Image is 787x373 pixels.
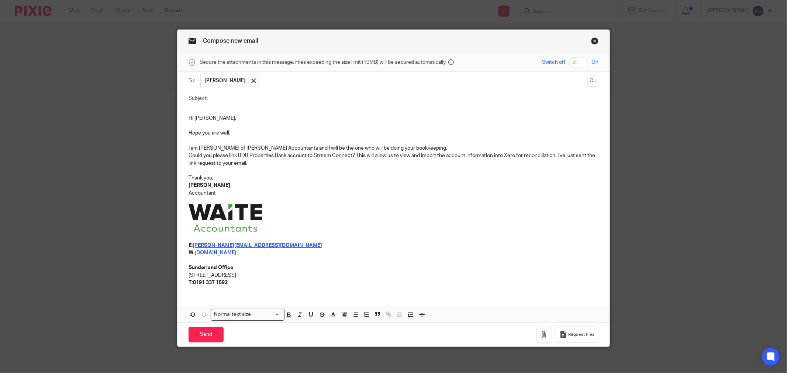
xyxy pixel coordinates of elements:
[189,250,194,255] strong: W:
[189,243,193,248] strong: E:
[542,59,565,66] span: Switch off
[189,183,230,188] strong: [PERSON_NAME]
[189,272,598,279] p: [STREET_ADDRESS]
[189,327,224,343] input: Send
[556,327,598,343] button: Request files
[591,59,598,66] span: On
[211,309,284,320] div: Search for option
[587,76,598,87] button: Cc
[189,115,598,122] p: Hi [PERSON_NAME],
[189,279,598,286] p: :
[189,129,598,137] p: Hope you are well,
[213,311,253,318] span: Normal text size
[189,77,197,84] label: To:
[189,95,208,102] label: Subject:
[203,38,258,44] span: Compose new email
[253,311,280,318] input: Search for option
[189,144,598,152] p: I am [PERSON_NAME] of [PERSON_NAME] Accountants and I will be the one who will be doing your book...
[189,152,598,167] p: Could you please link BDR Properties Bank account to Streem Connect? This will allow us to view a...
[204,77,246,84] span: [PERSON_NAME]
[189,280,192,285] strong: T
[591,37,598,47] a: Close this dialog window
[193,280,228,285] strong: 0191 337 1592
[189,189,598,197] p: Accountant
[568,332,594,338] span: Request files
[200,59,446,66] span: Secure the attachments in this message. Files exceeding the size limit (10MB) will be secured aut...
[189,204,262,232] img: Image
[194,250,237,255] a: [DOMAIN_NAME]
[193,243,322,248] a: [PERSON_NAME][EMAIL_ADDRESS][DOMAIN_NAME]
[189,265,233,270] strong: Sunderland Office
[189,174,598,182] p: Thank you,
